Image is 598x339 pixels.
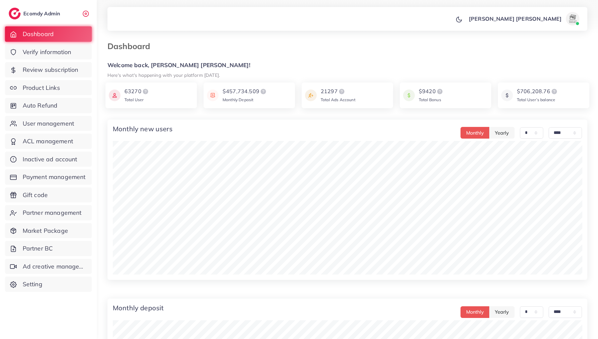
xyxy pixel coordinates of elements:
[207,88,219,103] img: icon payment
[517,97,555,102] span: Total User’s balance
[305,88,317,103] img: icon payment
[23,226,68,235] span: Market Package
[436,88,444,96] img: logo
[23,262,87,271] span: Ad creative management
[141,88,149,96] img: logo
[489,127,515,139] button: Yearly
[5,277,92,292] a: Setting
[5,62,92,77] a: Review subscription
[223,97,253,102] span: Monthly Deposit
[23,10,62,17] h2: Ecomdy Admin
[23,244,53,253] span: Partner BC
[113,304,164,312] h4: Monthly deposit
[469,15,562,23] p: [PERSON_NAME] [PERSON_NAME]
[461,306,490,318] button: Monthly
[9,8,62,19] a: logoEcomdy Admin
[5,80,92,96] a: Product Links
[5,259,92,274] a: Ad creative management
[338,88,346,96] img: logo
[5,44,92,60] a: Verify information
[124,97,144,102] span: Total User
[107,41,156,51] h3: Dashboard
[5,187,92,203] a: Gift code
[5,241,92,256] a: Partner BC
[23,137,73,146] span: ACL management
[517,88,558,96] div: $706,208.76
[465,12,582,25] a: [PERSON_NAME] [PERSON_NAME]avatar
[109,88,120,103] img: icon payment
[23,101,58,110] span: Auto Refund
[259,88,267,96] img: logo
[23,48,71,56] span: Verify information
[321,97,355,102] span: Total Ads Account
[23,83,60,92] span: Product Links
[419,97,441,102] span: Total Bonus
[489,306,515,318] button: Yearly
[23,119,74,128] span: User management
[223,88,267,96] div: $457,734.509
[5,223,92,238] a: Market Package
[419,88,444,96] div: $9420
[9,8,21,19] img: logo
[23,191,48,199] span: Gift code
[5,134,92,149] a: ACL management
[5,205,92,220] a: Partner management
[23,280,42,289] span: Setting
[566,12,579,25] img: avatar
[5,152,92,167] a: Inactive ad account
[461,127,490,139] button: Monthly
[23,173,86,181] span: Payment management
[23,155,77,164] span: Inactive ad account
[23,65,78,74] span: Review subscription
[5,116,92,131] a: User management
[124,88,149,96] div: 63270
[5,26,92,42] a: Dashboard
[113,125,173,133] h4: Monthly new users
[107,72,220,78] small: Here's what's happening with your platform [DATE].
[321,88,355,96] div: 21297
[403,88,415,103] img: icon payment
[550,88,558,96] img: logo
[23,30,54,38] span: Dashboard
[23,208,82,217] span: Partner management
[107,62,587,69] h5: Welcome back, [PERSON_NAME] [PERSON_NAME]!
[5,169,92,185] a: Payment management
[501,88,513,103] img: icon payment
[5,98,92,113] a: Auto Refund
